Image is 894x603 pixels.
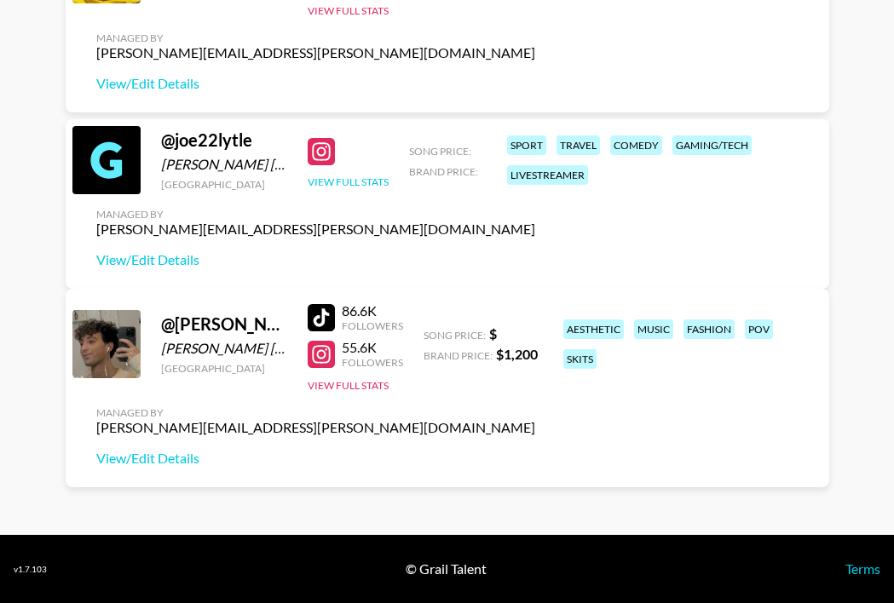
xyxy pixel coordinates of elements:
[14,564,47,575] div: v 1.7.103
[409,165,478,178] span: Brand Price:
[496,346,538,362] strong: $ 1,200
[507,135,546,155] div: sport
[342,319,403,332] div: Followers
[424,329,486,342] span: Song Price:
[96,75,535,92] a: View/Edit Details
[424,349,493,362] span: Brand Price:
[161,156,287,173] div: [PERSON_NAME] [PERSON_NAME]
[161,362,287,375] div: [GEOGRAPHIC_DATA]
[96,32,535,44] div: Managed By
[161,178,287,191] div: [GEOGRAPHIC_DATA]
[342,302,403,319] div: 86.6K
[683,319,735,339] div: fashion
[406,560,487,577] div: © Grail Talent
[409,145,471,158] span: Song Price:
[563,319,624,339] div: aesthetic
[96,44,535,61] div: [PERSON_NAME][EMAIL_ADDRESS][PERSON_NAME][DOMAIN_NAME]
[96,406,535,419] div: Managed By
[563,349,597,369] div: skits
[557,135,600,155] div: travel
[161,129,287,151] div: @ joe22lytle
[634,319,673,339] div: music
[96,208,535,221] div: Managed By
[845,560,880,577] a: Terms
[96,251,535,268] a: View/Edit Details
[507,165,588,185] div: livestreamer
[308,175,389,188] button: View Full Stats
[308,379,389,392] button: View Full Stats
[342,356,403,369] div: Followers
[489,325,497,342] strong: $
[745,319,773,339] div: pov
[161,313,287,335] div: @ [PERSON_NAME]
[342,339,403,356] div: 55.6K
[96,221,535,238] div: [PERSON_NAME][EMAIL_ADDRESS][PERSON_NAME][DOMAIN_NAME]
[96,419,535,436] div: [PERSON_NAME][EMAIL_ADDRESS][PERSON_NAME][DOMAIN_NAME]
[308,4,389,17] button: View Full Stats
[161,340,287,357] div: [PERSON_NAME] [PERSON_NAME]
[672,135,752,155] div: gaming/tech
[610,135,662,155] div: comedy
[96,450,535,467] a: View/Edit Details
